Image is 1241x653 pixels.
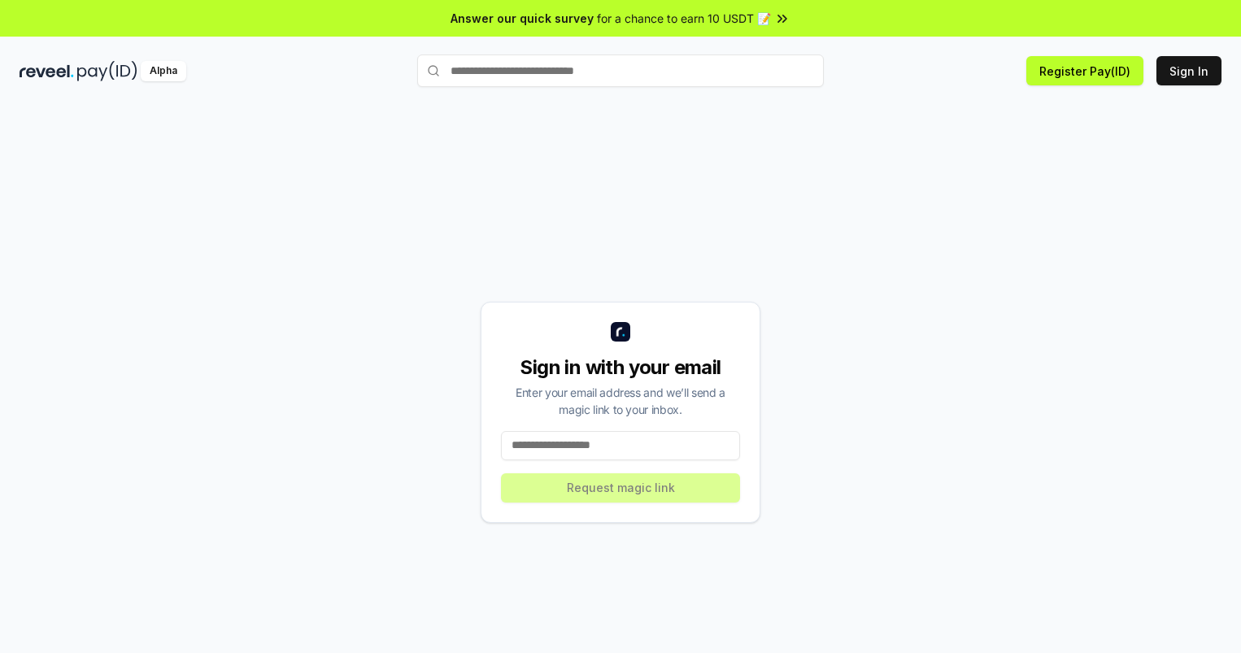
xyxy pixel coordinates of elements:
span: Answer our quick survey [451,10,594,27]
button: Sign In [1156,56,1221,85]
img: reveel_dark [20,61,74,81]
img: pay_id [77,61,137,81]
div: Alpha [141,61,186,81]
span: for a chance to earn 10 USDT 📝 [597,10,771,27]
img: logo_small [611,322,630,342]
div: Sign in with your email [501,355,740,381]
button: Register Pay(ID) [1026,56,1143,85]
div: Enter your email address and we’ll send a magic link to your inbox. [501,384,740,418]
